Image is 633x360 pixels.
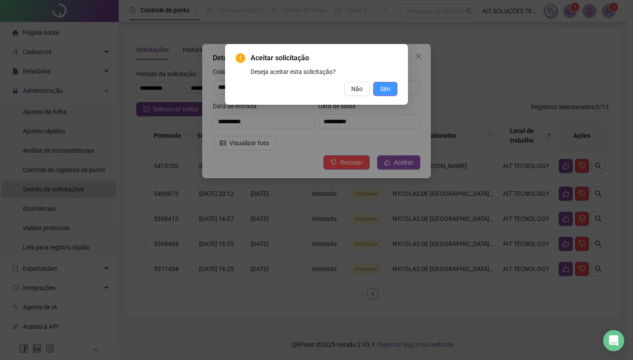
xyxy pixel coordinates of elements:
[373,82,397,96] button: Sim
[344,82,370,96] button: Não
[251,67,397,77] div: Deseja aceitar esta solicitação?
[236,53,245,63] span: exclamation-circle
[251,53,397,63] span: Aceitar solicitação
[603,330,624,351] div: Open Intercom Messenger
[380,84,390,94] span: Sim
[351,84,363,94] span: Não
